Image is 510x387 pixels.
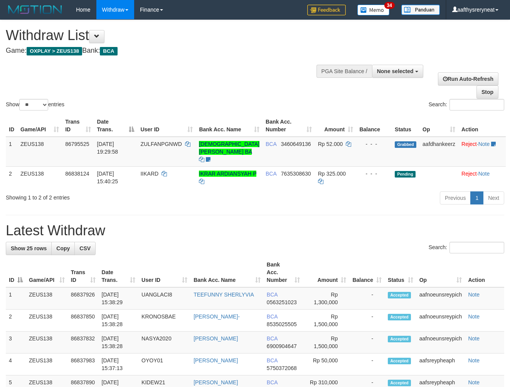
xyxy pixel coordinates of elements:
td: 1 [6,287,26,310]
span: BCA [266,171,276,177]
td: KRONOSBAE [138,310,190,332]
th: Bank Acc. Name: activate to sort column ascending [196,115,263,137]
td: UANGLACI8 [138,287,190,310]
a: Run Auto-Refresh [438,72,498,85]
td: [DATE] 15:37:13 [99,353,139,375]
span: BCA [266,141,276,147]
td: ZEUS138 [17,137,62,167]
td: [DATE] 15:38:28 [99,332,139,353]
td: - [349,287,385,310]
span: ZULFANPGNWD [140,141,182,147]
div: PGA Site Balance / [316,65,372,78]
input: Search: [449,99,504,111]
a: Reject [461,171,477,177]
th: Action [458,115,506,137]
th: Date Trans.: activate to sort column descending [94,115,138,137]
img: Feedback.jpg [307,5,346,15]
th: User ID: activate to sort column ascending [138,258,190,287]
td: - [349,353,385,375]
td: aafsreypheaph [416,353,465,375]
td: aafnoeunsreypich [416,310,465,332]
td: Rp 1,300,000 [303,287,349,310]
a: Note [468,379,480,385]
div: - - - [359,170,389,178]
a: [PERSON_NAME] [194,357,238,364]
span: OXPLAY > ZEUS138 [27,47,82,55]
img: panduan.png [401,5,440,15]
td: Rp 1,500,000 [303,310,349,332]
td: · [458,137,506,167]
td: 4 [6,353,26,375]
span: BCA [267,292,278,298]
th: Balance [356,115,392,137]
td: Rp 1,500,000 [303,332,349,353]
th: Bank Acc. Number: activate to sort column ascending [263,115,315,137]
td: NASYA2020 [138,332,190,353]
h1: Withdraw List [6,28,332,43]
th: Trans ID: activate to sort column ascending [68,258,99,287]
a: 1 [470,191,483,204]
span: BCA [100,47,117,55]
td: - [349,332,385,353]
span: Rp 52.000 [318,141,343,147]
div: Showing 1 to 2 of 2 entries [6,191,207,201]
input: Search: [449,242,504,253]
span: Accepted [388,292,411,298]
img: MOTION_logo.png [6,4,64,15]
span: Copy 8535025505 to clipboard [267,321,297,327]
th: Status [392,115,419,137]
th: Op: activate to sort column ascending [416,258,465,287]
td: 86837926 [68,287,99,310]
th: Balance: activate to sort column ascending [349,258,385,287]
select: Showentries [19,99,48,111]
th: Action [465,258,504,287]
th: Trans ID: activate to sort column ascending [62,115,94,137]
td: 1 [6,137,17,167]
a: Note [478,141,490,147]
td: 86837983 [68,353,99,375]
td: 86837850 [68,310,99,332]
label: Search: [429,242,504,253]
th: ID: activate to sort column descending [6,258,26,287]
span: None selected [377,68,414,74]
a: Note [468,292,480,298]
th: Date Trans.: activate to sort column ascending [99,258,139,287]
td: ZEUS138 [26,353,68,375]
th: Amount: activate to sort column ascending [303,258,349,287]
a: Copy [51,242,75,255]
a: Note [468,313,480,320]
td: 2 [6,310,26,332]
a: [PERSON_NAME]- [194,313,240,320]
td: 86837832 [68,332,99,353]
td: [DATE] 15:38:28 [99,310,139,332]
a: [PERSON_NAME] [194,379,238,385]
th: Game/API: activate to sort column ascending [26,258,68,287]
a: Next [483,191,504,204]
span: Copy 7635308630 to clipboard [281,171,311,177]
a: Note [468,335,480,342]
td: ZEUS138 [26,287,68,310]
label: Show entries [6,99,64,111]
a: [DEMOGRAPHIC_DATA][PERSON_NAME] BA [199,141,259,155]
a: [PERSON_NAME] [194,335,238,342]
td: ZEUS138 [26,332,68,353]
span: BCA [267,357,278,364]
td: Rp 50,000 [303,353,349,375]
span: 86838124 [65,171,89,177]
span: Copy [56,245,70,251]
th: Amount: activate to sort column ascending [315,115,356,137]
span: Pending [395,171,416,178]
td: ZEUS138 [26,310,68,332]
button: None selected [372,65,423,78]
th: User ID: activate to sort column ascending [137,115,196,137]
h1: Latest Withdraw [6,223,504,238]
div: - - - [359,140,389,148]
td: aafdhankeerz [419,137,458,167]
label: Search: [429,99,504,111]
span: BCA [267,335,278,342]
th: Op: activate to sort column ascending [419,115,458,137]
span: 86795525 [65,141,89,147]
th: Bank Acc. Name: activate to sort column ascending [190,258,264,287]
span: Accepted [388,358,411,364]
span: Copy 5750372068 to clipboard [267,365,297,371]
